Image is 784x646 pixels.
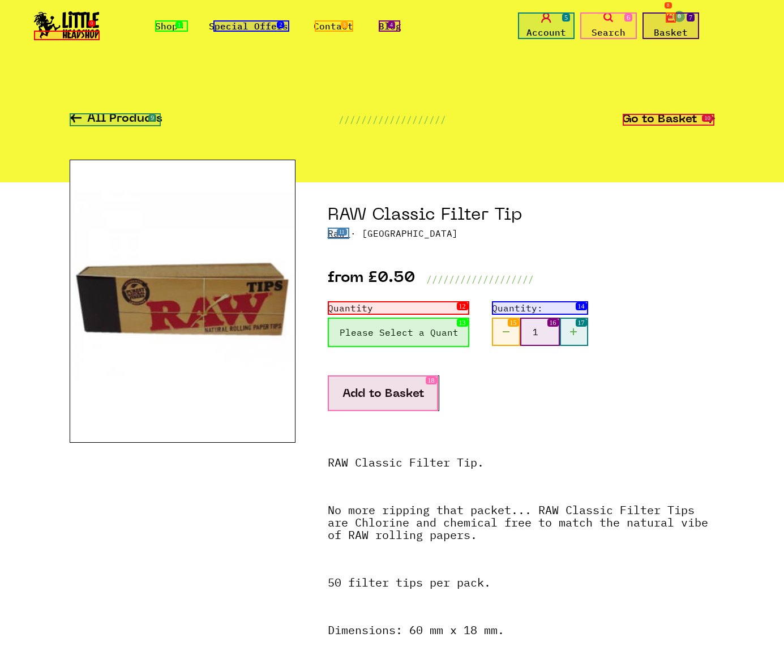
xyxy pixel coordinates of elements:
[34,11,100,38] img: Little Head Shop Logo
[328,272,415,286] p: from £0.50
[328,205,715,226] h1: RAW Classic Filter Tip
[328,455,484,470] strong: RAW Classic Filter Tip.
[328,226,715,240] p: · [GEOGRAPHIC_DATA]
[526,25,566,39] span: Account
[328,375,439,411] button: Add to Basket
[379,20,401,32] a: Blog
[580,12,637,39] a: Search
[314,20,353,32] a: Contact
[328,575,491,590] strong: 50 filter tips per pack.
[328,228,345,239] a: Raw
[209,20,288,32] a: Special Offers
[642,12,699,39] a: 0 Basket
[426,272,534,286] p: ///////////////////
[654,25,688,39] span: Basket
[155,20,183,32] a: Shop
[592,25,626,39] span: Search
[622,114,715,126] a: Go to Basket
[520,318,560,346] input: 1
[672,10,686,23] span: 0
[70,160,295,443] img: RAW Classic Filter Tip
[339,113,446,126] p: ///////////////////
[70,113,162,126] a: All Products
[328,301,469,315] label: Quantity
[328,502,708,542] strong: No more ripping that packet... RAW Classic Filter Tips are Chlorine and chemical free to match th...
[492,301,588,315] label: Quantity:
